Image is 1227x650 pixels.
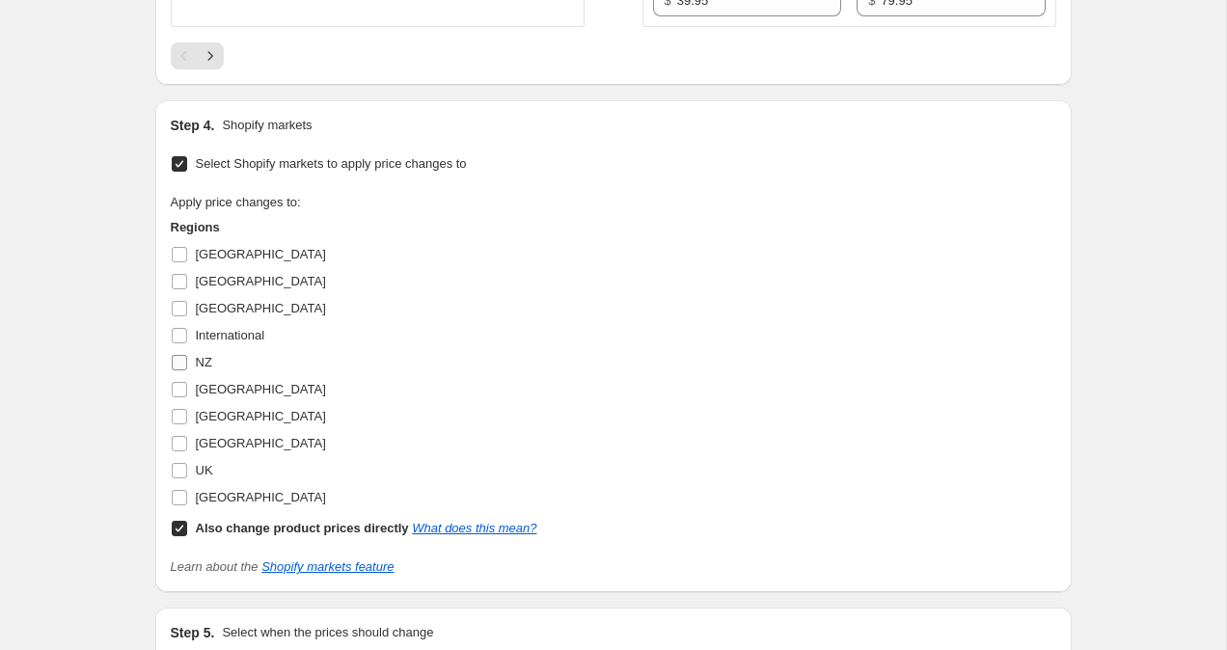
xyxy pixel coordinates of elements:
[261,559,394,574] a: Shopify markets feature
[171,623,215,642] h2: Step 5.
[196,436,326,450] span: [GEOGRAPHIC_DATA]
[196,382,326,396] span: [GEOGRAPHIC_DATA]
[196,409,326,423] span: [GEOGRAPHIC_DATA]
[171,42,224,69] nav: Pagination
[196,490,326,504] span: [GEOGRAPHIC_DATA]
[196,274,326,288] span: [GEOGRAPHIC_DATA]
[196,301,326,315] span: [GEOGRAPHIC_DATA]
[171,195,301,209] span: Apply price changes to:
[171,218,537,237] h3: Regions
[196,463,213,477] span: UK
[196,521,409,535] b: Also change product prices directly
[222,116,312,135] p: Shopify markets
[222,623,433,642] p: Select when the prices should change
[197,42,224,69] button: Next
[171,116,215,135] h2: Step 4.
[412,521,536,535] a: What does this mean?
[196,247,326,261] span: [GEOGRAPHIC_DATA]
[171,559,395,574] i: Learn about the
[196,328,265,342] span: International
[196,156,467,171] span: Select Shopify markets to apply price changes to
[196,355,212,369] span: NZ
